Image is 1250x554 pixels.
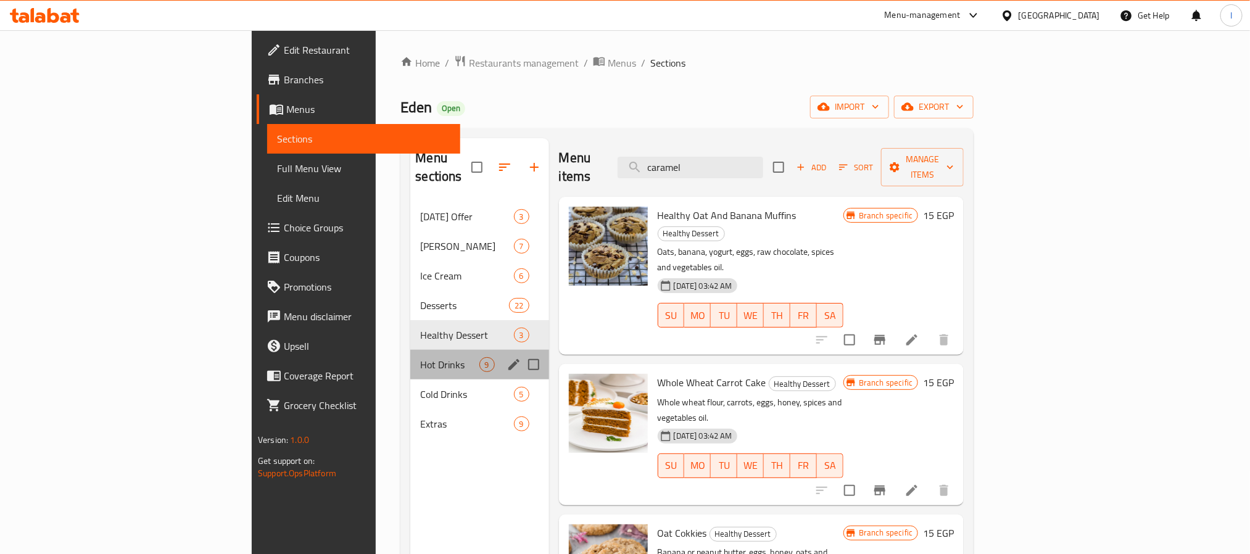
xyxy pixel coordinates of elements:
span: Sort items [831,158,881,177]
div: items [514,387,529,402]
button: edit [505,355,523,374]
img: Whole Wheat Carrot Cake [569,374,648,453]
button: MO [684,303,711,328]
div: items [514,239,529,254]
a: Menus [593,55,636,71]
span: Add [795,160,828,175]
div: Ice Cream6 [410,261,548,291]
div: items [514,209,529,224]
a: Sections [267,124,460,154]
button: delete [929,476,959,505]
h6: 15 EGP [923,524,954,542]
span: Full Menu View [277,161,450,176]
div: items [514,416,529,431]
button: SA [817,303,843,328]
span: TH [769,457,785,474]
span: Healthy Oat And Banana Muffins [658,206,797,225]
span: Grocery Checklist [284,398,450,413]
a: Edit Restaurant [257,35,460,65]
button: export [894,96,974,118]
span: Branch specific [854,527,917,539]
div: Hot Drinks9edit [410,350,548,379]
span: I [1230,9,1232,22]
span: export [904,99,964,115]
span: [DATE] 03:42 AM [669,430,737,442]
span: 22 [510,300,528,312]
span: SA [822,457,838,474]
span: Choice Groups [284,220,450,235]
span: WE [742,457,759,474]
span: 9 [515,418,529,430]
span: Menus [286,102,450,117]
div: Menu-management [885,8,961,23]
span: SA [822,307,838,325]
button: WE [737,453,764,478]
h6: 15 EGP [923,374,954,391]
button: TH [764,303,790,328]
div: Healthy Dessert [769,376,836,391]
nav: Menu sections [410,197,548,444]
div: Healthy Dessert [710,527,777,542]
a: Branches [257,65,460,94]
span: 7 [515,241,529,252]
span: Upsell [284,339,450,353]
span: Sort [839,160,873,175]
span: 3 [515,211,529,223]
li: / [641,56,645,70]
p: Whole wheat flour, carrots, eggs, honey, spices and vegetables oil. [658,395,843,426]
span: TU [716,457,732,474]
div: Healthy Dessert3 [410,320,548,350]
a: Support.OpsPlatform [258,465,336,481]
button: WE [737,303,764,328]
span: FR [795,307,812,325]
button: Branch-specific-item [865,325,895,355]
div: items [514,268,529,283]
span: 1.0.0 [290,432,309,448]
span: WE [742,307,759,325]
span: [DATE] Offer [420,209,513,224]
span: Coupons [284,250,450,265]
span: [DATE] 03:42 AM [669,280,737,292]
span: Branch specific [854,377,917,389]
div: Cold Drinks [420,387,513,402]
span: FR [795,457,812,474]
div: items [479,357,495,372]
span: 6 [515,270,529,282]
button: SU [658,453,685,478]
span: Add item [792,158,831,177]
span: Select to update [837,478,863,503]
span: Menu disclaimer [284,309,450,324]
a: Edit menu item [904,483,919,498]
nav: breadcrumb [400,55,974,71]
button: Sort [836,158,876,177]
a: Full Menu View [267,154,460,183]
a: Edit menu item [904,333,919,347]
span: 9 [480,359,494,371]
span: SU [663,307,680,325]
div: Extras [420,416,513,431]
span: SU [663,457,680,474]
span: import [820,99,879,115]
span: MO [689,307,706,325]
div: Extras9 [410,409,548,439]
div: Healthy Dessert [658,226,725,241]
a: Choice Groups [257,213,460,242]
a: Restaurants management [454,55,579,71]
button: FR [790,303,817,328]
span: Whole Wheat Carrot Cake [658,373,766,392]
a: Edit Menu [267,183,460,213]
button: Add [792,158,831,177]
span: Hot Drinks [420,357,479,372]
button: MO [684,453,711,478]
span: Desserts [420,298,509,313]
span: Version: [258,432,288,448]
span: Healthy Dessert [658,226,724,241]
span: Ice Cream [420,268,513,283]
a: Grocery Checklist [257,391,460,420]
span: TH [769,307,785,325]
button: TU [711,453,737,478]
span: Manage items [891,152,954,183]
div: [PERSON_NAME]7 [410,231,548,261]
